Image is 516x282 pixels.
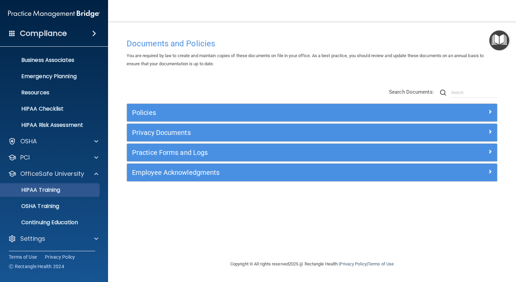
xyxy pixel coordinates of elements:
[4,122,97,128] p: HIPAA Risk Assessment
[20,154,30,162] p: PCI
[389,89,434,95] span: Search Documents:
[340,261,366,266] a: Privacy Policy
[189,253,435,275] div: Copyright © All rights reserved 2025 @ Rectangle Health | |
[132,127,492,138] a: Privacy Documents
[45,254,75,260] a: Privacy Policy
[132,107,492,118] a: Policies
[399,247,508,274] iframe: Drift Widget Chat Controller
[127,39,497,48] h4: Documents and Policies
[8,170,98,178] a: OfficeSafe University
[132,147,492,158] a: Practice Forms and Logs
[4,187,60,193] p: HIPAA Training
[8,154,98,162] a: PCI
[4,219,97,226] p: Continuing Education
[368,261,394,266] a: Terms of Use
[127,53,484,66] span: You are required by law to create and maintain copies of these documents on file in your office. ...
[20,29,67,38] h4: Compliance
[20,235,45,243] p: Settings
[132,167,492,178] a: Employee Acknowledgments
[451,88,497,98] input: Search
[132,149,399,156] h5: Practice Forms and Logs
[4,89,97,96] p: Resources
[132,169,399,176] h5: Employee Acknowledgments
[9,263,64,270] span: Ⓒ Rectangle Health 2024
[4,203,59,210] p: OSHA Training
[132,129,399,136] h5: Privacy Documents
[4,105,97,112] p: HIPAA Checklist
[4,57,97,64] p: Business Associates
[440,90,446,96] img: ic-search.3b580494.png
[8,235,98,243] a: Settings
[20,137,37,145] p: OSHA
[489,30,509,50] button: Open Resource Center
[8,137,98,145] a: OSHA
[132,109,399,116] h5: Policies
[8,7,100,21] img: PMB logo
[9,254,37,260] a: Terms of Use
[20,170,84,178] p: OfficeSafe University
[4,73,97,80] p: Emergency Planning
